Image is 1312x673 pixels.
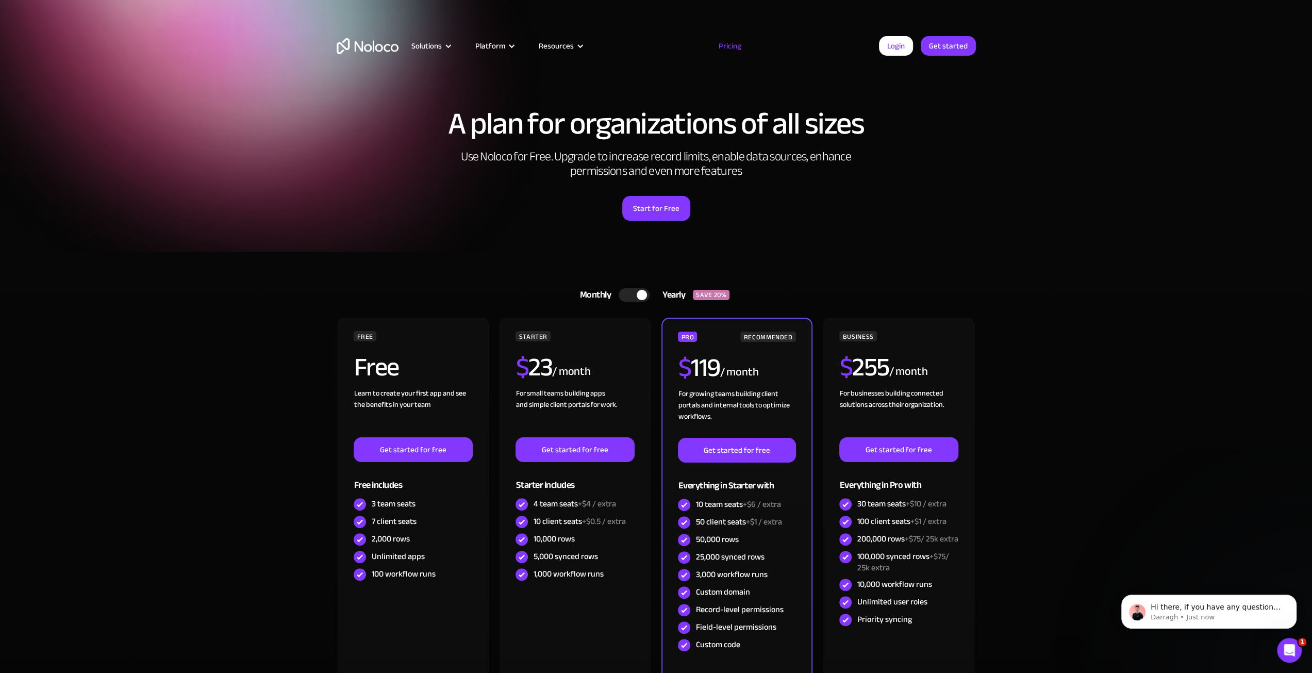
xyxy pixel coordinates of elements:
[695,551,764,563] div: 25,000 synced rows
[695,639,740,650] div: Custom code
[857,551,958,573] div: 100,000 synced rows
[533,533,574,545] div: 10,000 rows
[371,533,409,545] div: 2,000 rows
[567,287,619,303] div: Monthly
[857,596,927,608] div: Unlimited user roles
[857,516,946,527] div: 100 client seats
[516,354,552,380] h2: 23
[678,355,720,381] h2: 119
[552,364,591,380] div: / month
[706,39,754,53] a: Pricing
[533,551,597,562] div: 5,000 synced rows
[720,364,758,381] div: / month
[516,331,550,341] div: STARTER
[740,332,795,342] div: RECOMMENDED
[516,343,528,391] span: $
[839,354,889,380] h2: 255
[411,39,442,53] div: Solutions
[839,343,852,391] span: $
[371,568,435,580] div: 100 workflow runs
[678,332,697,342] div: PRO
[839,462,958,496] div: Everything in Pro with
[533,498,616,510] div: 4 team seats
[695,516,782,528] div: 50 client seats
[904,531,958,547] span: +$75/ 25k extra
[857,533,958,545] div: 200,000 rows
[354,354,398,380] h2: Free
[354,388,472,437] div: Learn to create your first app and see the benefits in your team ‍
[839,388,958,437] div: For businesses building connected solutions across their organization. ‍
[337,108,976,139] h1: A plan for organizations of all sizes
[516,388,634,437] div: For small teams building apps and simple client portals for work. ‍
[516,437,634,462] a: Get started for free
[622,196,690,221] a: Start for Free
[450,150,862,178] h2: Use Noloco for Free. Upgrade to increase record limits, enable data sources, enhance permissions ...
[526,39,594,53] div: Resources
[695,604,783,615] div: Record-level permissions
[354,331,376,341] div: FREE
[533,568,603,580] div: 1,000 workflow runs
[695,569,767,580] div: 3,000 workflow runs
[742,497,780,512] span: +$6 / extra
[371,551,424,562] div: Unlimited apps
[695,499,780,510] div: 10 team seats
[879,36,913,56] a: Login
[695,586,750,598] div: Custom domain
[371,498,415,510] div: 3 team seats
[910,514,946,529] span: +$1 / extra
[475,39,505,53] div: Platform
[1106,573,1312,645] iframe: Intercom notifications message
[839,437,958,462] a: Get started for free
[857,549,949,576] span: +$75/ 25k extra
[839,331,876,341] div: BUSINESS
[678,343,691,392] span: $
[889,364,927,380] div: / month
[745,514,782,530] span: +$1 / extra
[582,514,625,529] span: +$0.5 / extra
[695,534,738,545] div: 50,000 rows
[650,287,693,303] div: Yearly
[905,496,946,512] span: +$10 / extra
[398,39,462,53] div: Solutions
[533,516,625,527] div: 10 client seats
[1277,638,1302,663] iframe: Intercom live chat
[857,498,946,510] div: 30 team seats
[678,388,795,438] div: For growing teams building client portals and internal tools to optimize workflows.
[678,463,795,496] div: Everything in Starter with
[693,290,729,300] div: SAVE 20%
[516,462,634,496] div: Starter includes
[337,38,398,54] a: home
[354,462,472,496] div: Free includes
[921,36,976,56] a: Get started
[539,39,574,53] div: Resources
[857,579,932,590] div: 10,000 workflow runs
[695,621,776,633] div: Field-level permissions
[857,614,911,625] div: Priority syncing
[1298,638,1306,646] span: 1
[354,437,472,462] a: Get started for free
[462,39,526,53] div: Platform
[371,516,416,527] div: 7 client seats
[678,438,795,463] a: Get started for free
[577,496,616,512] span: +$4 / extra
